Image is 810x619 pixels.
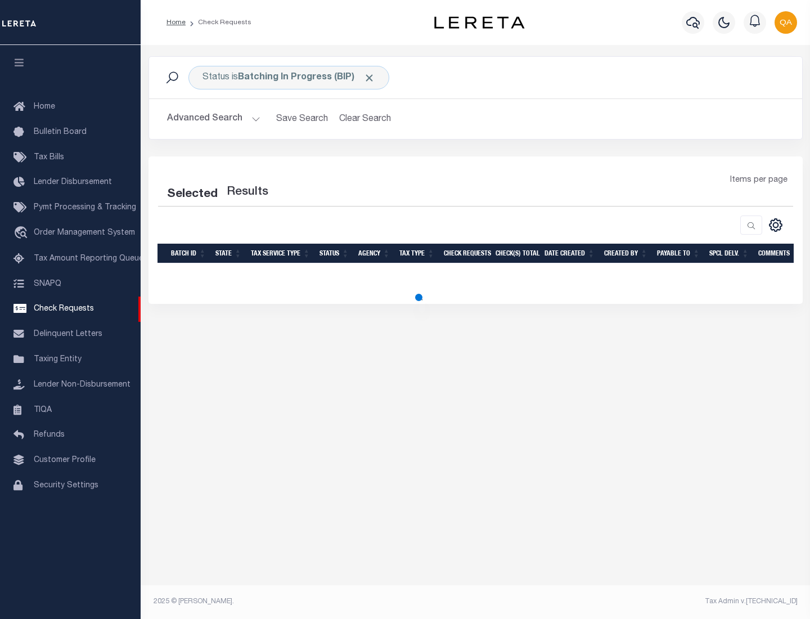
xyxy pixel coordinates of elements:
[363,72,375,84] span: Click to Remove
[34,356,82,364] span: Taxing Entity
[167,186,218,204] div: Selected
[34,482,98,490] span: Security Settings
[34,154,64,162] span: Tax Bills
[34,103,55,111] span: Home
[34,456,96,464] span: Customer Profile
[354,244,395,263] th: Agency
[34,255,143,263] span: Tax Amount Reporting Queue
[730,174,787,187] span: Items per page
[395,244,439,263] th: Tax Type
[34,305,94,313] span: Check Requests
[335,108,396,130] button: Clear Search
[34,178,112,186] span: Lender Disbursement
[600,244,652,263] th: Created By
[246,244,315,263] th: Tax Service Type
[34,204,136,212] span: Pymt Processing & Tracking
[166,244,211,263] th: Batch Id
[227,183,268,201] label: Results
[484,596,798,607] div: Tax Admin v.[TECHNICAL_ID]
[491,244,540,263] th: Check(s) Total
[34,431,65,439] span: Refunds
[439,244,491,263] th: Check Requests
[167,108,260,130] button: Advanced Search
[705,244,754,263] th: Spcl Delv.
[34,280,61,288] span: SNAPQ
[34,330,102,338] span: Delinquent Letters
[34,406,52,414] span: TIQA
[34,381,130,389] span: Lender Non-Disbursement
[166,19,186,26] a: Home
[238,73,375,82] b: Batching In Progress (BIP)
[269,108,335,130] button: Save Search
[145,596,476,607] div: 2025 © [PERSON_NAME].
[188,66,389,89] div: Click to Edit
[540,244,600,263] th: Date Created
[34,229,135,237] span: Order Management System
[13,226,31,241] i: travel_explore
[211,244,246,263] th: State
[434,16,524,29] img: logo-dark.svg
[652,244,705,263] th: Payable To
[315,244,354,263] th: Status
[34,128,87,136] span: Bulletin Board
[754,244,804,263] th: Comments
[186,17,251,28] li: Check Requests
[775,11,797,34] img: svg+xml;base64,PHN2ZyB4bWxucz0iaHR0cDovL3d3dy53My5vcmcvMjAwMC9zdmciIHBvaW50ZXItZXZlbnRzPSJub25lIi...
